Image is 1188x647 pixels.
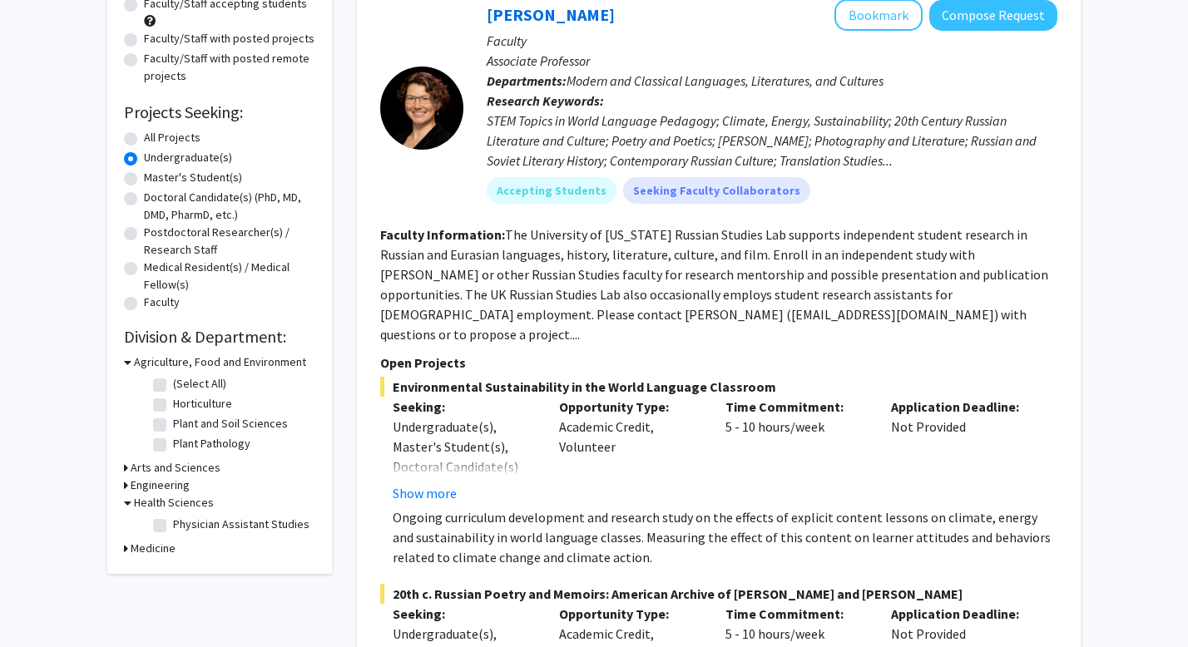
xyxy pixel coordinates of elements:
[131,459,220,477] h3: Arts and Sciences
[173,415,288,432] label: Plant and Soil Sciences
[393,507,1057,567] p: Ongoing curriculum development and research study on the effects of explicit content lessons on c...
[487,111,1057,170] div: STEM Topics in World Language Pedagogy; Climate, Energy, Sustainability; 20th Century Russian Lit...
[393,397,534,417] p: Seeking:
[131,477,190,494] h3: Engineering
[725,397,867,417] p: Time Commitment:
[393,483,457,503] button: Show more
[891,604,1032,624] p: Application Deadline:
[725,604,867,624] p: Time Commitment:
[131,540,176,557] h3: Medicine
[487,177,616,204] mat-chip: Accepting Students
[144,294,180,311] label: Faculty
[380,226,505,243] b: Faculty Information:
[487,92,604,109] b: Research Keywords:
[12,572,71,635] iframe: Chat
[144,169,242,186] label: Master's Student(s)
[173,395,232,412] label: Horticulture
[567,72,884,89] span: Modern and Classical Languages, Literatures, and Cultures
[134,353,306,371] h3: Agriculture, Food and Environment
[891,397,1032,417] p: Application Deadline:
[144,50,315,85] label: Faculty/Staff with posted remote projects
[134,494,214,511] h3: Health Sciences
[144,149,232,166] label: Undergraduate(s)
[144,30,314,47] label: Faculty/Staff with posted projects
[879,397,1045,503] div: Not Provided
[487,72,567,89] b: Departments:
[487,4,615,25] a: [PERSON_NAME]
[547,397,713,503] div: Academic Credit, Volunteer
[173,516,309,533] label: Physician Assistant Studies
[144,259,315,294] label: Medical Resident(s) / Medical Fellow(s)
[380,377,1057,397] span: Environmental Sustainability in the World Language Classroom
[380,584,1057,604] span: 20th c. Russian Poetry and Memoirs: American Archive of [PERSON_NAME] and [PERSON_NAME]
[713,397,879,503] div: 5 - 10 hours/week
[393,417,534,576] div: Undergraduate(s), Master's Student(s), Doctoral Candidate(s) (PhD, MD, DMD, PharmD, etc.), Postdo...
[144,129,200,146] label: All Projects
[559,397,700,417] p: Opportunity Type:
[393,604,534,624] p: Seeking:
[173,375,226,393] label: (Select All)
[487,51,1057,71] p: Associate Professor
[124,102,315,122] h2: Projects Seeking:
[487,31,1057,51] p: Faculty
[380,353,1057,373] p: Open Projects
[559,604,700,624] p: Opportunity Type:
[623,177,810,204] mat-chip: Seeking Faculty Collaborators
[124,327,315,347] h2: Division & Department:
[173,435,250,452] label: Plant Pathology
[144,189,315,224] label: Doctoral Candidate(s) (PhD, MD, DMD, PharmD, etc.)
[144,224,315,259] label: Postdoctoral Researcher(s) / Research Staff
[380,226,1048,343] fg-read-more: The University of [US_STATE] Russian Studies Lab supports independent student research in Russian...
